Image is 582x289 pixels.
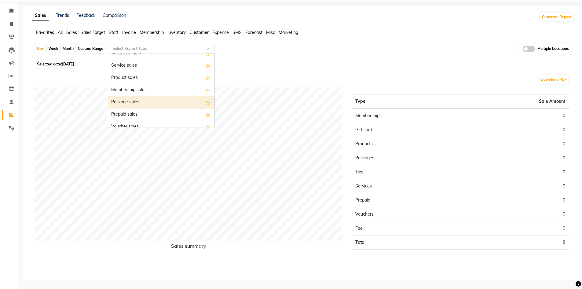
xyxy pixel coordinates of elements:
td: Memberships [352,109,460,123]
span: Add this report to Favorites List [206,50,210,57]
div: Voucher sales [108,121,214,133]
a: Feedback [76,13,95,18]
a: Trends [56,13,69,18]
div: Service sales [108,60,214,72]
span: Add this report to Favorites List [206,111,210,118]
span: Sales [66,30,77,35]
span: Add this report to Favorites List [206,74,210,82]
td: 0 [460,137,569,151]
td: 0 [460,123,569,137]
td: 0 [460,151,569,165]
span: [DATE] [62,62,74,66]
h6: Sales summary [35,243,342,251]
td: Gift card [352,123,460,137]
td: Products [352,137,460,151]
span: Add this report to Favorites List [206,62,210,69]
span: Inventory [167,30,186,35]
div: Custom Range [76,44,105,53]
div: Membership sales [108,84,214,96]
td: 0 [460,165,569,179]
span: Membership [140,30,164,35]
span: SMS [232,30,242,35]
span: Add this report to Favorites List [206,123,210,131]
div: Prepaid sales [108,109,214,121]
td: Services [352,179,460,193]
div: Package sales [108,96,214,109]
td: Tips [352,165,460,179]
button: Generate Report [540,13,573,21]
div: Month [61,44,75,53]
td: 0 [460,109,569,123]
td: 0 [460,235,569,249]
ng-dropdown-panel: Options list [108,53,215,127]
td: 0 [460,221,569,235]
div: Product sales [108,72,214,84]
span: Customer [189,30,209,35]
button: Download PDF [539,75,568,84]
th: Sale Amount [460,94,569,109]
span: Misc [266,30,275,35]
span: Selected date: [35,60,75,68]
span: Add this report to Favorites List [206,99,210,106]
span: Invoice [122,30,136,35]
div: Week [47,44,60,53]
td: 0 [460,207,569,221]
span: Add this report to Favorites List [206,87,210,94]
a: Comparison [103,13,126,18]
span: Forecast [245,30,262,35]
a: Sales [32,10,49,21]
td: Total [352,235,460,249]
span: Multiple Locations [537,46,569,52]
span: Sales Target [81,30,105,35]
span: Staff [109,30,119,35]
span: All [58,30,63,35]
div: Day [35,44,46,53]
td: 0 [460,179,569,193]
span: Expense [212,30,229,35]
th: Type [352,94,460,109]
span: Marketing [279,30,298,35]
td: Fee [352,221,460,235]
span: Favorites [36,30,54,35]
div: Sales summary [108,47,214,60]
td: Packages [352,151,460,165]
td: Prepaid [352,193,460,207]
td: Vouchers [352,207,460,221]
td: 0 [460,193,569,207]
